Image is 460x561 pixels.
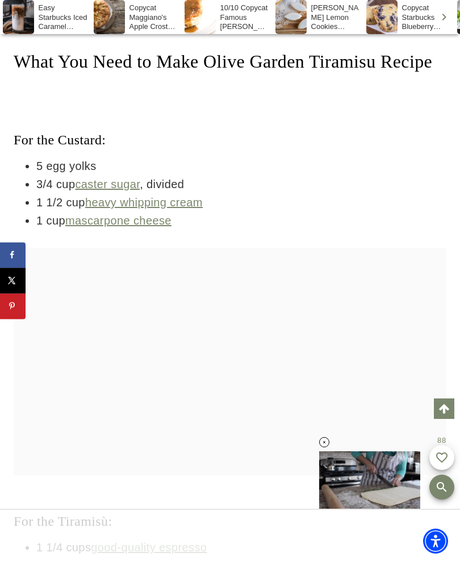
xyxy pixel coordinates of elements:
[434,398,454,419] a: Scroll to top
[14,51,432,72] span: What You Need to Make Olive Garden Tiramisu Recipe
[85,196,203,209] a: heavy whipping cream
[23,510,437,561] iframe: Advertisement
[36,193,446,211] li: 1 1/2 cup
[36,157,446,175] li: 5 egg yolks
[423,529,448,554] div: Accessibility Menu
[14,248,427,299] iframe: Advertisement
[75,178,140,190] a: caster sugar
[65,214,172,227] a: mascarpone cheese
[36,175,446,193] li: 3/4 cup , divided
[14,132,106,147] span: For the Custard:
[36,211,446,230] li: 1 cup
